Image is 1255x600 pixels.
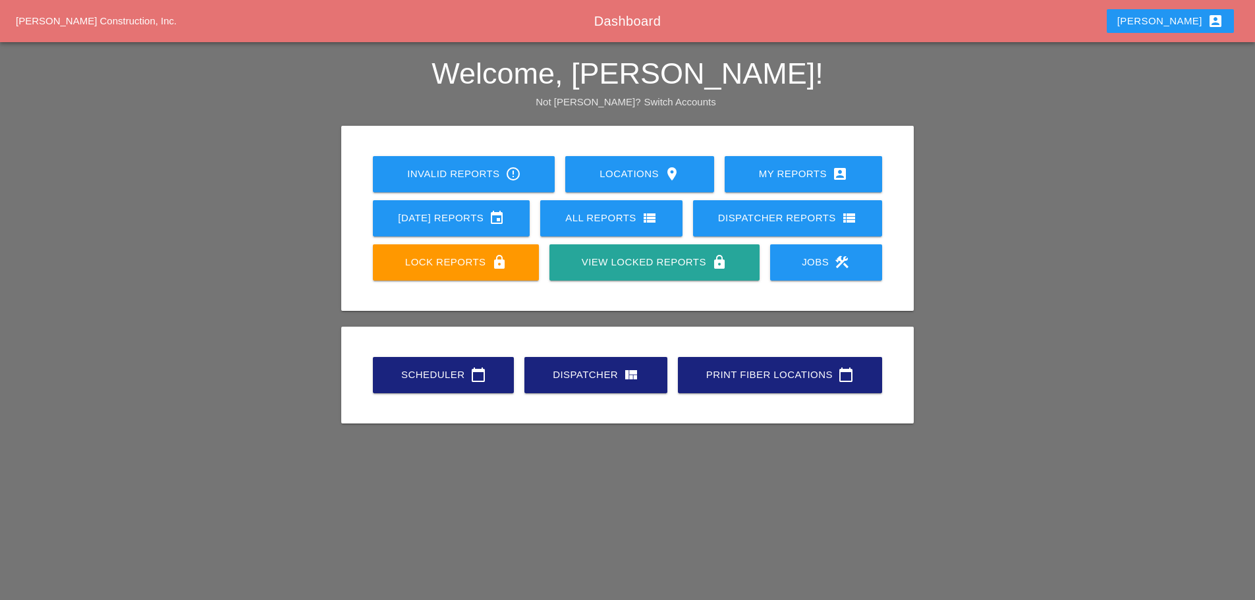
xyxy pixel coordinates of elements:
[699,367,861,383] div: Print Fiber Locations
[16,15,177,26] a: [PERSON_NAME] Construction, Inc.
[711,254,727,270] i: lock
[540,200,683,236] a: All Reports
[586,166,692,182] div: Locations
[505,166,521,182] i: error_outline
[838,367,854,383] i: calendar_today
[394,210,509,226] div: [DATE] Reports
[832,166,848,182] i: account_box
[623,367,639,383] i: view_quilt
[491,254,507,270] i: lock
[746,166,861,182] div: My Reports
[373,156,555,192] a: Invalid Reports
[470,367,486,383] i: calendar_today
[394,166,534,182] div: Invalid Reports
[1107,9,1234,33] button: [PERSON_NAME]
[394,367,493,383] div: Scheduler
[594,14,661,28] span: Dashboard
[642,210,657,226] i: view_list
[770,244,882,281] a: Jobs
[549,244,759,281] a: View Locked Reports
[565,156,713,192] a: Locations
[394,254,518,270] div: Lock Reports
[714,210,861,226] div: Dispatcher Reports
[571,254,738,270] div: View Locked Reports
[693,200,882,236] a: Dispatcher Reports
[678,357,882,393] a: Print Fiber Locations
[1117,13,1223,29] div: [PERSON_NAME]
[524,357,667,393] a: Dispatcher
[644,96,716,107] a: Switch Accounts
[841,210,857,226] i: view_list
[725,156,882,192] a: My Reports
[373,244,539,281] a: Lock Reports
[373,357,514,393] a: Scheduler
[791,254,861,270] div: Jobs
[536,96,640,107] span: Not [PERSON_NAME]?
[561,210,661,226] div: All Reports
[664,166,680,182] i: location_on
[834,254,850,270] i: construction
[373,200,530,236] a: [DATE] Reports
[1208,13,1223,29] i: account_box
[545,367,646,383] div: Dispatcher
[489,210,505,226] i: event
